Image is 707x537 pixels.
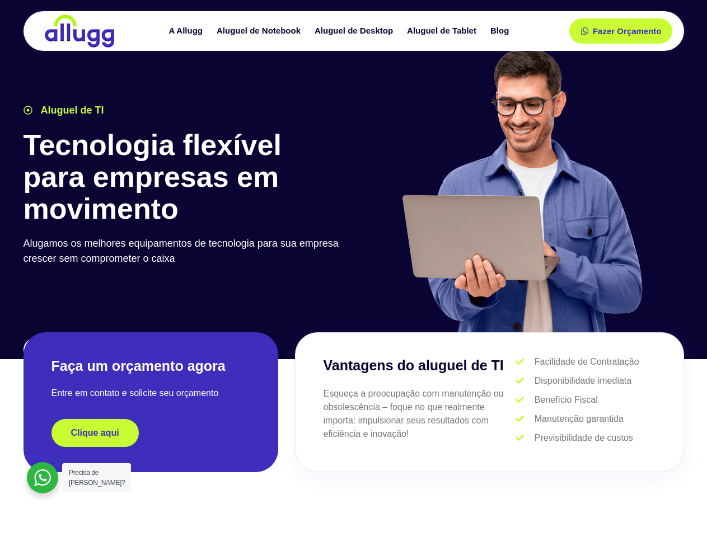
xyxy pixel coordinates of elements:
a: A Allugg [163,21,211,41]
h2: Faça um orçamento agora [51,357,250,375]
h1: Tecnologia flexível para empresas em movimento [24,129,348,225]
span: Facilidade de Contratação [532,355,639,369]
span: Disponibilidade imediata [532,374,631,388]
a: Clique aqui [51,419,139,447]
span: Precisa de [PERSON_NAME]? [69,469,125,487]
span: Clique aqui [71,428,119,437]
p: Esqueça a preocupação com manutenção ou obsolescência – foque no que realmente importa: impulsion... [324,387,516,441]
span: Aluguel de TI [38,103,104,118]
a: Fazer Orçamento [569,18,673,44]
h3: Vantagens do aluguel de TI [324,355,516,376]
a: Aluguel de Notebook [211,21,309,41]
span: Fazer Orçamento [593,27,662,35]
a: Blog [485,21,517,41]
span: Benefício Fiscal [532,393,598,407]
span: Manutenção garantida [532,412,624,426]
span: Previsibilidade de custos [532,431,633,445]
img: locação de TI é Allugg [43,14,116,48]
p: Entre em contato e solicite seu orçamento [51,387,250,400]
a: Aluguel de Desktop [309,21,401,41]
img: aluguel de ti para startups [398,47,645,332]
p: Alugamos os melhores equipamentos de tecnologia para sua empresa crescer sem comprometer o caixa [24,236,348,266]
a: Aluguel de Tablet [401,21,485,41]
